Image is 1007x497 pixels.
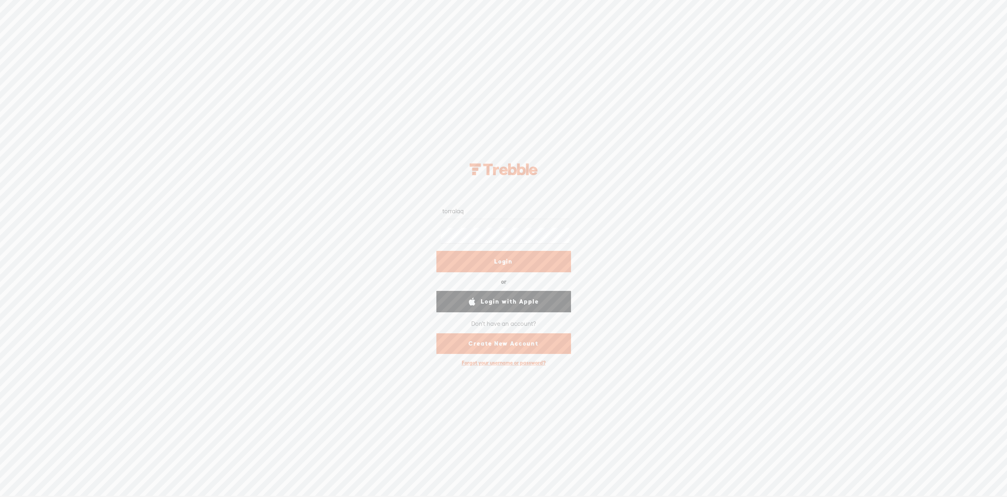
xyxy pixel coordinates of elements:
a: Login with Apple [436,291,571,312]
input: Username [441,204,569,219]
a: Login [436,251,571,272]
div: Don't have an account? [471,315,536,332]
div: Forgot your username or password? [458,356,550,370]
div: or [501,275,506,288]
a: Create New Account [436,333,571,354]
